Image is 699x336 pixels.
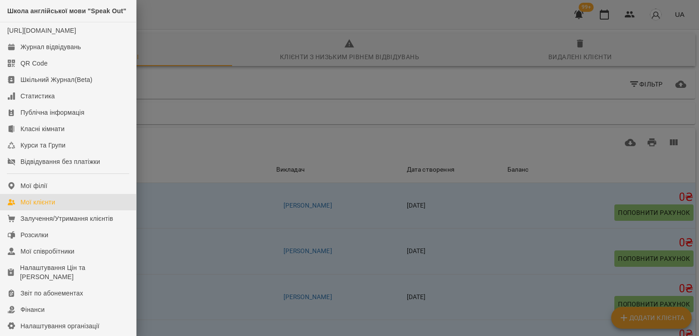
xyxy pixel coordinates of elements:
[20,42,81,51] div: Журнал відвідувань
[20,124,65,133] div: Класні кімнати
[20,157,100,166] div: Відвідування без платіжки
[20,214,113,223] div: Залучення/Утримання клієнтів
[20,75,92,84] div: Шкільний Журнал(Beta)
[20,181,47,190] div: Мої філії
[20,247,75,256] div: Мої співробітники
[20,289,83,298] div: Звіт по абонементах
[20,92,55,101] div: Статистика
[20,263,129,281] div: Налаштування Цін та [PERSON_NAME]
[20,198,55,207] div: Мої клієнти
[20,59,48,68] div: QR Code
[20,108,84,117] div: Публічна інформація
[20,321,100,331] div: Налаштування організації
[20,230,48,239] div: Розсилки
[7,7,127,15] span: Школа англійської мови "Speak Out"
[20,141,66,150] div: Курси та Групи
[20,305,45,314] div: Фінанси
[7,27,76,34] a: [URL][DOMAIN_NAME]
